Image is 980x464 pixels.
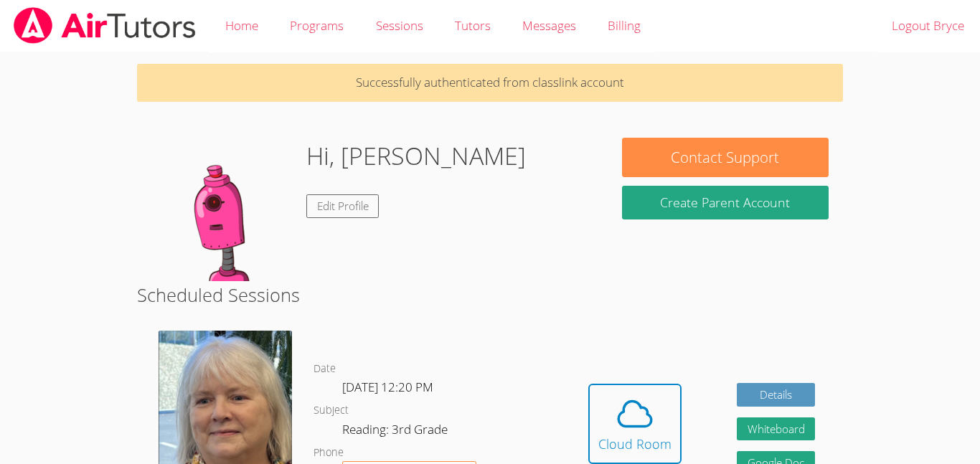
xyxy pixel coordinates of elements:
img: airtutors_banner-c4298cdbf04f3fff15de1276eac7730deb9818008684d7c2e4769d2f7ddbe033.png [12,7,197,44]
h1: Hi, [PERSON_NAME] [306,138,526,174]
dd: Reading: 3rd Grade [342,420,451,444]
a: Details [737,383,816,407]
img: default.png [151,138,295,281]
dt: Date [314,360,336,378]
span: [DATE] 12:20 PM [342,379,433,395]
dt: Subject [314,402,349,420]
span: Messages [522,17,576,34]
button: Contact Support [622,138,829,177]
dt: Phone [314,444,344,462]
button: Cloud Room [588,384,682,464]
h2: Scheduled Sessions [137,281,843,308]
p: Successfully authenticated from classlink account [137,64,843,102]
button: Create Parent Account [622,186,829,219]
button: Whiteboard [737,417,816,441]
div: Cloud Room [598,434,672,454]
a: Edit Profile [306,194,380,218]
